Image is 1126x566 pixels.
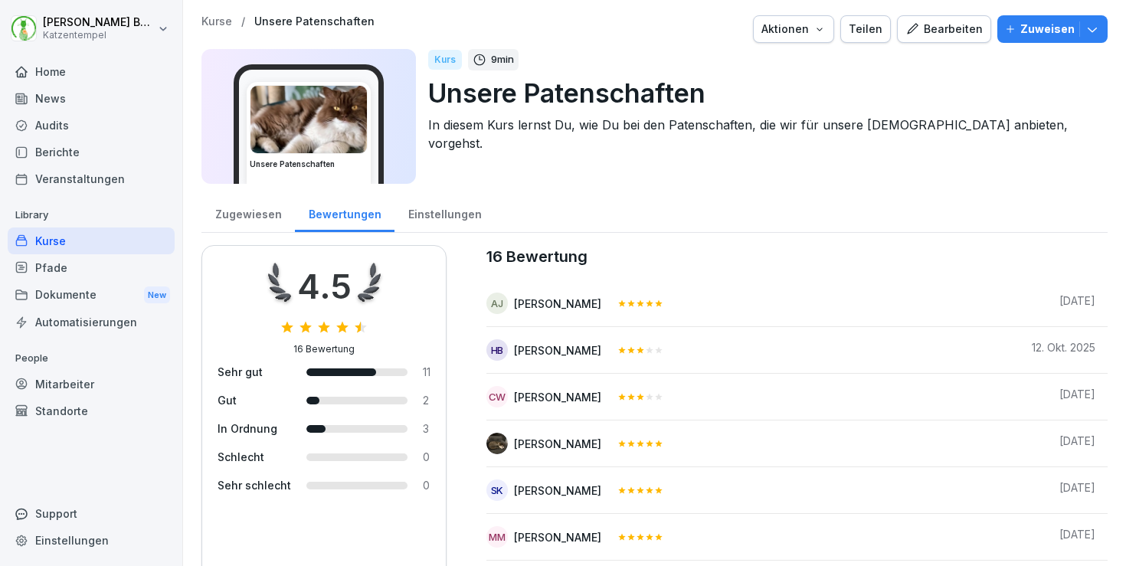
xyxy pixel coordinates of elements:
[428,74,1095,113] p: Unsere Patenschaften
[1018,514,1108,561] td: [DATE]
[394,193,495,232] a: Einstellungen
[905,21,983,38] div: Bearbeiten
[297,261,352,312] div: 4.5
[428,116,1095,152] p: In diesem Kurs lernst Du, wie Du bei den Patenschaften, die wir für unsere [DEMOGRAPHIC_DATA] anb...
[8,398,175,424] a: Standorte
[514,389,601,405] div: [PERSON_NAME]
[486,526,508,548] div: MM
[144,286,170,304] div: New
[849,21,882,38] div: Teilen
[295,193,394,232] a: Bewertungen
[250,86,367,153] img: u8r67eg3of4bsbim5481mdu9.png
[486,339,508,361] div: HB
[218,364,291,380] div: Sehr gut
[43,30,155,41] p: Katzentempel
[486,293,508,314] div: AJ
[250,159,368,170] h3: Unsere Patenschaften
[486,245,1108,268] caption: 16 Bewertung
[514,483,601,499] div: [PERSON_NAME]
[514,529,601,545] div: [PERSON_NAME]
[8,165,175,192] a: Veranstaltungen
[514,436,601,452] div: [PERSON_NAME]
[753,15,834,43] button: Aktionen
[8,371,175,398] a: Mitarbeiter
[1018,280,1108,327] td: [DATE]
[218,392,291,408] div: Gut
[486,479,508,501] div: SK
[1018,420,1108,467] td: [DATE]
[1018,327,1108,374] td: 12. Okt. 2025
[423,449,430,465] div: 0
[8,309,175,335] a: Automatisierungen
[8,58,175,85] a: Home
[486,386,508,407] div: CW
[8,227,175,254] a: Kurse
[423,420,430,437] div: 3
[8,281,175,309] a: DokumenteNew
[201,15,232,28] a: Kurse
[8,254,175,281] a: Pfade
[897,15,991,43] button: Bearbeiten
[293,342,355,356] div: 16 Bewertung
[8,85,175,112] a: News
[514,342,601,358] div: [PERSON_NAME]
[840,15,891,43] button: Teilen
[997,15,1108,43] button: Zuweisen
[241,15,245,28] p: /
[491,52,514,67] p: 9 min
[423,392,430,408] div: 2
[8,500,175,527] div: Support
[486,433,508,454] img: b4snfn5v5668rwvdpwg4dlxj.png
[218,449,291,465] div: Schlecht
[8,203,175,227] p: Library
[1020,21,1075,38] p: Zuweisen
[201,193,295,232] a: Zugewiesen
[1018,374,1108,420] td: [DATE]
[8,281,175,309] div: Dokumente
[423,364,430,380] div: 11
[514,296,601,312] div: [PERSON_NAME]
[43,16,155,29] p: [PERSON_NAME] Benedix
[423,477,430,493] div: 0
[761,21,826,38] div: Aktionen
[218,420,291,437] div: In Ordnung
[8,527,175,554] a: Einstellungen
[8,139,175,165] a: Berichte
[8,112,175,139] a: Audits
[218,477,291,493] div: Sehr schlecht
[428,50,462,70] div: Kurs
[254,15,375,28] a: Unsere Patenschaften
[1018,467,1108,514] td: [DATE]
[8,346,175,371] p: People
